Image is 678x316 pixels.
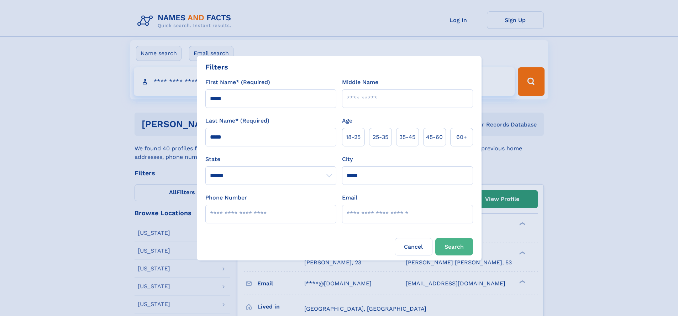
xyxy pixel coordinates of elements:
span: 60+ [456,133,467,141]
label: State [205,155,336,164]
label: Cancel [395,238,432,255]
div: Filters [205,62,228,72]
span: 45‑60 [426,133,443,141]
span: 25‑35 [373,133,388,141]
button: Search [435,238,473,255]
label: Phone Number [205,193,247,202]
span: 35‑45 [399,133,415,141]
label: Middle Name [342,78,378,87]
label: Email [342,193,357,202]
label: City [342,155,353,164]
label: Age [342,116,352,125]
span: 18‑25 [346,133,361,141]
label: Last Name* (Required) [205,116,269,125]
label: First Name* (Required) [205,78,270,87]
